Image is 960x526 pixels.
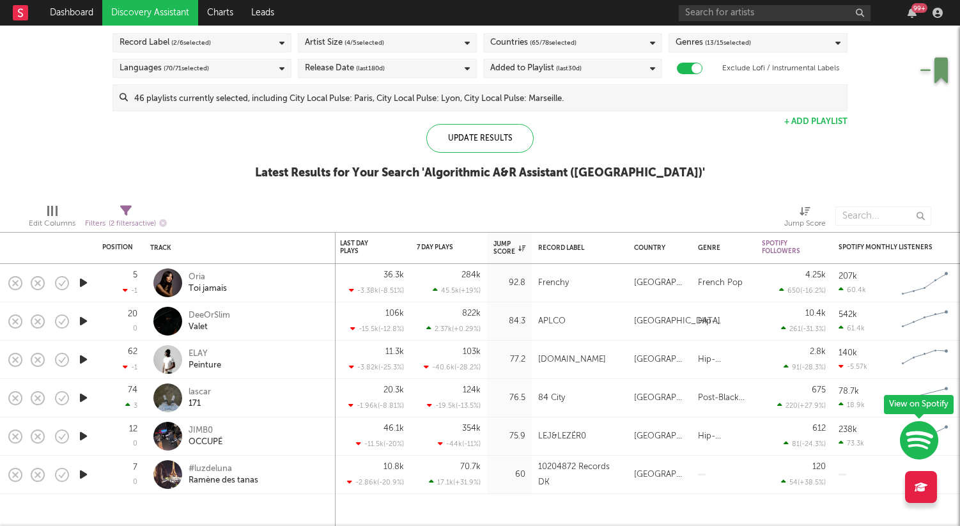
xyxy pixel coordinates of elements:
[784,118,848,126] button: + Add Playlist
[698,244,743,252] div: Genre
[705,35,751,50] span: ( 13 / 15 selected)
[462,309,481,318] div: 822k
[784,216,826,231] div: Jump Score
[538,429,586,444] div: LEJ&LEZÉR0
[427,401,481,410] div: -19.5k ( -13.5 % )
[839,387,859,396] div: 78.7k
[463,348,481,356] div: 103k
[493,275,525,291] div: 92.8
[493,352,525,367] div: 77.2
[493,429,525,444] div: 75.9
[698,391,749,406] div: Post-Black Metal
[424,363,481,371] div: -40.6k ( -28.2 % )
[349,363,404,371] div: -3.82k ( -25.3 % )
[120,35,211,50] div: Record Label
[356,440,404,448] div: -11.5k ( -20 % )
[896,267,954,299] svg: Chart title
[305,61,385,76] div: Release Date
[634,275,685,291] div: [GEOGRAPHIC_DATA]
[634,467,685,483] div: [GEOGRAPHIC_DATA]
[189,283,227,295] div: Toi jamais
[530,35,577,50] span: ( 65 / 78 selected)
[189,310,230,321] div: DeeOrSlim
[896,344,954,376] svg: Chart title
[784,440,826,448] div: 81 ( -24.3 % )
[150,244,323,252] div: Track
[123,363,137,371] div: -1
[189,425,222,437] div: JIMB0
[189,348,221,371] a: ELAYPeinture
[884,395,954,414] div: View on Spotify
[189,387,211,410] a: lascar171
[128,310,137,318] div: 20
[109,220,156,228] span: ( 2 filters active)
[189,387,211,398] div: lascar
[189,463,258,475] div: #luzdeluna
[120,61,209,76] div: Languages
[493,391,525,406] div: 76.5
[133,271,137,279] div: 5
[128,348,137,356] div: 62
[812,424,826,433] div: 612
[128,85,847,111] input: 46 playlists currently selected, including City Local Pulse: Paris, City Local Pulse: Lyon, City ...
[676,35,751,50] div: Genres
[189,310,230,333] a: DeeOrSlimValet
[345,35,384,50] span: ( 4 / 5 selected)
[429,478,481,486] div: 17.1k ( +31.9 % )
[305,35,384,50] div: Artist Size
[634,314,720,329] div: [GEOGRAPHIC_DATA]
[133,463,137,472] div: 7
[29,216,75,231] div: Edit Columns
[133,325,137,332] div: 0
[538,275,569,291] div: Frenchy
[784,363,826,371] div: 91 ( -28.3 % )
[538,352,606,367] div: [DOMAIN_NAME]
[383,386,404,394] div: 20.3k
[102,244,133,251] div: Position
[896,382,954,414] svg: Chart title
[698,314,749,329] div: Hip-Hop/Rap
[839,311,857,319] div: 542k
[634,352,685,367] div: [GEOGRAPHIC_DATA]
[493,314,525,329] div: 84.3
[784,200,826,237] div: Jump Score
[133,479,137,486] div: 0
[383,463,404,471] div: 10.8k
[698,275,743,291] div: French Pop
[189,360,221,371] div: Peinture
[538,314,566,329] div: APLCO
[722,61,839,76] label: Exclude Lofi / Instrumental Labels
[171,35,211,50] span: ( 2 / 6 selected)
[781,478,826,486] div: 54 ( +38.5 % )
[189,348,221,360] div: ELAY
[538,244,615,252] div: Record Label
[908,8,917,18] button: 99+
[125,401,137,410] div: 3
[433,286,481,295] div: 45.5k ( +19 % )
[356,61,385,76] span: (last 180 d)
[698,352,749,367] div: Hip-Hop/Rap
[634,244,679,252] div: Country
[839,349,857,357] div: 140k
[835,206,931,226] input: Search...
[810,348,826,356] div: 2.8k
[805,309,826,318] div: 10.4k
[896,306,954,337] svg: Chart title
[133,440,137,447] div: 0
[490,61,582,76] div: Added to Playlist
[839,362,867,371] div: -5.57k
[189,321,230,333] div: Valet
[911,3,927,13] div: 99 +
[189,475,258,486] div: Ramène des tanas
[781,325,826,333] div: 261 ( -31.3 % )
[490,35,577,50] div: Countries
[493,240,525,256] div: Jump Score
[777,401,826,410] div: 220 ( +27.9 % )
[493,467,525,483] div: 60
[839,324,865,332] div: 61.4k
[839,272,857,281] div: 207k
[348,401,404,410] div: -1.96k ( -8.81 % )
[461,271,481,279] div: 284k
[383,424,404,433] div: 46.1k
[556,61,582,76] span: (last 30 d)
